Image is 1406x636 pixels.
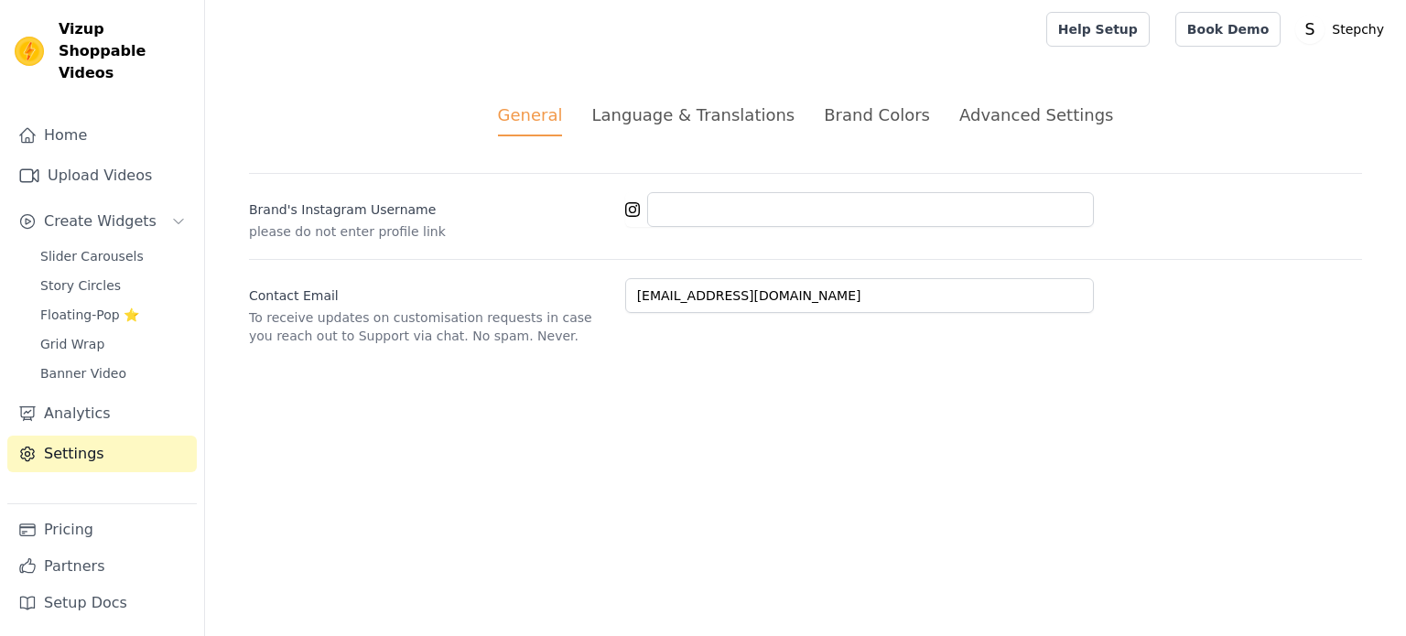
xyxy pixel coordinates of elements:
p: Stepchy [1325,13,1391,46]
button: Create Widgets [7,203,197,240]
div: Advanced Settings [959,102,1113,127]
a: Home [7,117,197,154]
span: Banner Video [40,364,126,383]
a: Partners [7,548,197,585]
a: Help Setup [1046,12,1150,47]
span: Slider Carousels [40,247,144,265]
text: S [1305,20,1315,38]
img: Vizup [15,37,44,66]
div: General [498,102,563,136]
span: Grid Wrap [40,335,104,353]
a: Book Demo [1175,12,1281,47]
a: Upload Videos [7,157,197,194]
span: Create Widgets [44,210,157,232]
p: please do not enter profile link [249,222,611,241]
label: Contact Email [249,279,611,305]
a: Pricing [7,512,197,548]
p: To receive updates on customisation requests in case you reach out to Support via chat. No spam. ... [249,308,611,345]
a: Slider Carousels [29,243,197,269]
a: Grid Wrap [29,331,197,357]
a: Floating-Pop ⭐ [29,302,197,328]
a: Settings [7,436,197,472]
a: Banner Video [29,361,197,386]
a: Setup Docs [7,585,197,621]
a: Analytics [7,395,197,432]
label: Brand's Instagram Username [249,193,611,219]
span: Vizup Shoppable Videos [59,18,189,84]
button: S Stepchy [1295,13,1391,46]
span: Floating-Pop ⭐ [40,306,139,324]
div: Language & Translations [591,102,795,127]
a: Story Circles [29,273,197,298]
div: Brand Colors [824,102,930,127]
span: Story Circles [40,276,121,295]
